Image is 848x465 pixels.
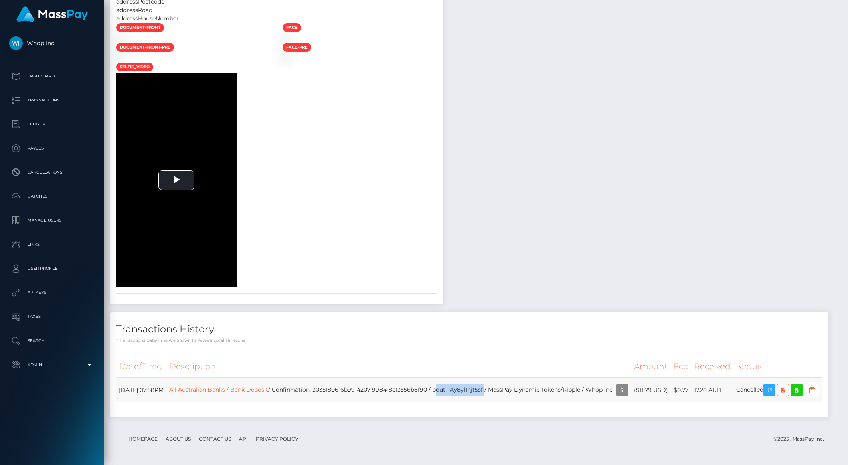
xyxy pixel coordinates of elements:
[110,6,194,14] div: addressRoad
[6,259,98,279] a: User Profile
[9,94,95,106] p: Transactions
[671,356,691,378] th: Fee
[9,359,95,371] p: Admin
[116,63,153,71] span: selfid_video
[9,118,95,130] p: Ledger
[691,356,733,378] th: Received
[6,210,98,230] a: Manage Users
[283,23,301,32] span: face
[9,335,95,347] p: Search
[158,170,194,190] button: Play Video
[116,356,166,378] th: Date/Time
[9,70,95,82] p: Dashboard
[9,190,95,202] p: Batches
[6,90,98,110] a: Transactions
[773,435,830,443] div: © 2025 , MassPay Inc.
[9,36,23,50] img: Whop Inc
[283,43,311,52] span: face-pre
[125,433,161,445] a: Homepage
[6,162,98,182] a: Cancellations
[9,239,95,251] p: Links
[116,35,123,42] img: ccbd27ae-ee5c-46c4-b948-9b918bebf61c
[116,55,123,61] img: 4bd9638e-571f-413f-a886-e594154ef832
[631,378,671,403] td: ($11.79 USD)
[253,433,302,445] a: Privacy Policy
[169,386,268,393] a: All Australian Banks / Bank Deposit
[9,166,95,178] p: Cancellations
[236,433,251,445] a: API
[6,66,98,86] a: Dashboard
[116,322,822,336] h4: Transactions History
[166,378,631,403] td: / Confirmation: 30351806-6b99-4207-9984-8c13556b8f90 / pout_IAy8ylInjt5sf / MassPay Dynamic Token...
[196,433,234,445] a: Contact Us
[6,307,98,327] a: Taxes
[6,355,98,375] a: Admin
[110,14,194,23] div: addressHouseNumber
[116,378,166,403] td: [DATE] 07:58PM
[116,43,174,52] span: document-front-pre
[116,337,822,343] p: * Transactions date/time are shown in payee's local timezone
[162,433,194,445] a: About Us
[9,287,95,299] p: API Keys
[116,23,164,32] span: document-front
[16,6,88,22] img: MassPay Logo
[691,378,733,403] td: 17.28 AUD
[283,55,289,61] img: 7c6c89fe-5601-47f2-870f-33b2628f5a12
[733,356,822,378] th: Status
[116,73,237,287] div: Video Player
[9,214,95,226] p: Manage Users
[9,311,95,323] p: Taxes
[6,114,98,134] a: Ledger
[166,356,631,378] th: Description
[671,378,691,403] td: $0.77
[6,331,98,351] a: Search
[733,378,822,403] td: Cancelled
[9,142,95,154] p: Payees
[6,283,98,303] a: API Keys
[6,186,98,206] a: Batches
[6,138,98,158] a: Payees
[631,356,671,378] th: Amount
[6,235,98,255] a: Links
[283,35,289,42] img: 00199583-d3fe-435d-add9-02c29e0f7b33
[6,40,98,47] span: Whop Inc
[9,263,95,275] p: User Profile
